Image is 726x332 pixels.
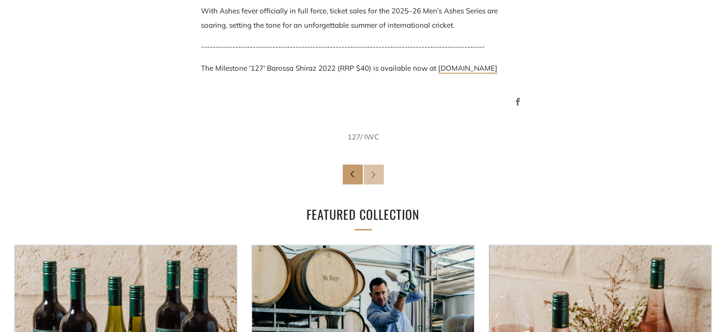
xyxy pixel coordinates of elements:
h2: Featured collection [206,204,521,225]
p: The Milestone '127' Barossa Shiraz 2022 (RRP $40) is available now at [201,61,526,75]
li: / [347,130,362,144]
p: --------------------------------------------------------------------------------------------------- [201,40,526,54]
a: 127 [347,132,360,141]
a: [DOMAIN_NAME] [438,64,497,74]
p: With Ashes fever officially in full force, ticket sales for the 2025–26 Men’s Ashes Series are so... [201,4,526,32]
a: IWC [364,132,379,141]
